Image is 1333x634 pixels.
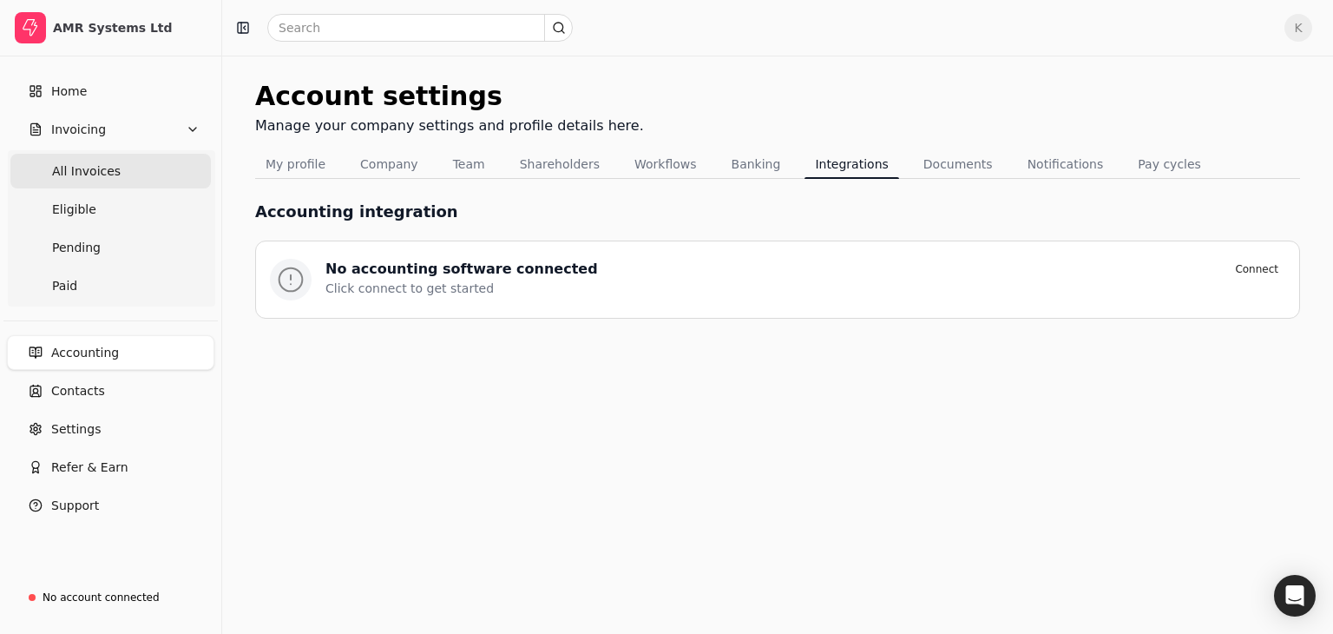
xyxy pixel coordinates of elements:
span: All Invoices [52,162,121,181]
a: Accounting [7,335,214,370]
button: Refer & Earn [7,450,214,485]
input: Search [267,14,573,42]
button: Invoicing [7,112,214,147]
a: Contacts [7,373,214,408]
div: Open Intercom Messenger [1274,575,1316,617]
button: Company [350,150,429,178]
button: Documents [913,150,1003,178]
span: Home [51,83,87,101]
a: No account connected [7,582,214,613]
span: Refer & Earn [51,459,128,477]
span: Settings [51,420,101,439]
a: Pending [10,230,211,265]
button: Shareholders [509,150,610,178]
button: Banking [721,150,791,178]
span: Contacts [51,382,105,400]
nav: Tabs [255,150,1300,179]
div: Click connect to get started [325,280,1285,298]
a: Settings [7,412,214,446]
div: Manage your company settings and profile details here. [255,116,644,136]
button: Workflows [624,150,707,178]
button: Integrations [804,150,898,178]
div: No account connected [43,590,160,605]
span: Paid [52,277,77,295]
a: Eligible [10,192,211,227]
span: Accounting [51,344,119,362]
span: Invoicing [51,121,106,139]
button: Pay cycles [1127,150,1212,178]
div: AMR Systems Ltd [53,19,207,36]
span: Support [51,497,99,515]
button: Notifications [1017,150,1114,178]
span: Pending [52,239,101,257]
div: Account settings [255,76,644,116]
a: All Invoices [10,154,211,188]
div: No accounting software connected [325,259,598,280]
button: Connect [1228,259,1285,280]
button: K [1284,14,1312,42]
button: Support [7,488,214,523]
a: Paid [10,268,211,303]
a: Home [7,74,214,109]
button: My profile [255,150,336,178]
h1: Accounting integration [255,200,458,223]
button: Team [443,150,496,178]
span: Eligible [52,201,96,219]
